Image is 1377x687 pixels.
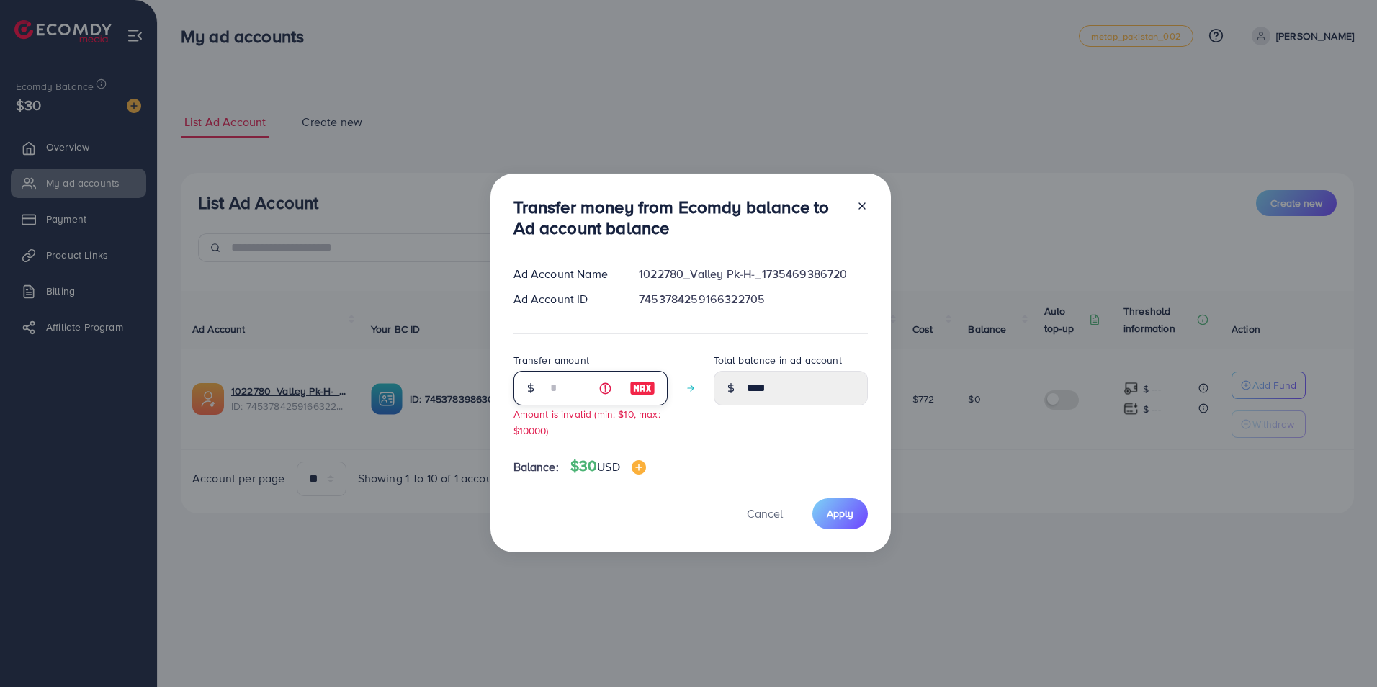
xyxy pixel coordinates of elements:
img: image [629,380,655,397]
label: Transfer amount [513,353,589,367]
div: 1022780_Valley Pk-H-_1735469386720 [627,266,879,282]
span: USD [597,459,619,475]
div: Ad Account Name [502,266,628,282]
small: Amount is invalid (min: $10, max: $10000) [513,407,660,437]
h3: Transfer money from Ecomdy balance to Ad account balance [513,197,845,238]
button: Apply [812,498,868,529]
label: Total balance in ad account [714,353,842,367]
span: Balance: [513,459,559,475]
iframe: Chat [1316,622,1366,676]
div: Ad Account ID [502,291,628,307]
span: Cancel [747,506,783,521]
img: image [632,460,646,475]
span: Apply [827,506,853,521]
button: Cancel [729,498,801,529]
h4: $30 [570,457,646,475]
div: 7453784259166322705 [627,291,879,307]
